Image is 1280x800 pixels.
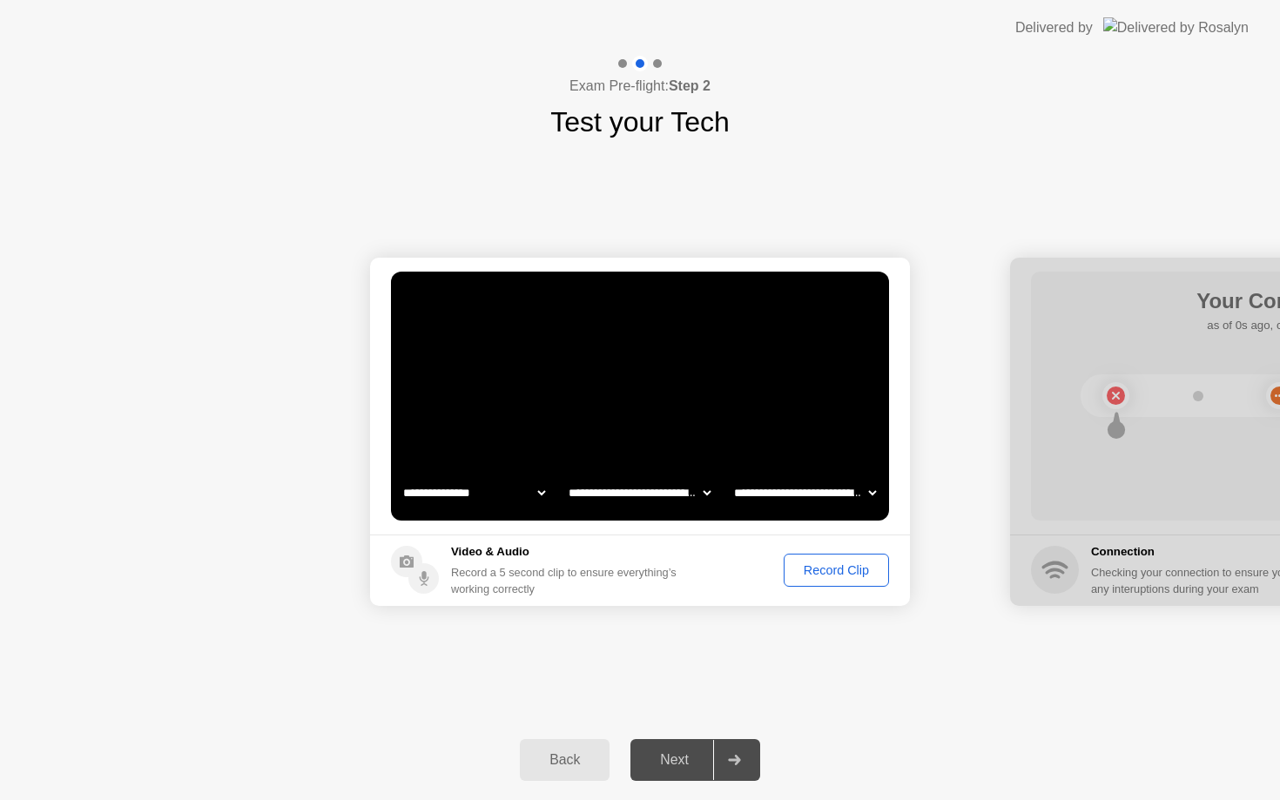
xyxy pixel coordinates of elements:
[400,475,549,510] select: Available cameras
[1015,17,1093,38] div: Delivered by
[569,76,711,97] h4: Exam Pre-flight:
[451,543,684,561] h5: Video & Audio
[1103,17,1249,37] img: Delivered by Rosalyn
[636,752,713,768] div: Next
[525,752,604,768] div: Back
[669,78,711,93] b: Step 2
[790,563,883,577] div: Record Clip
[550,101,730,143] h1: Test your Tech
[565,475,714,510] select: Available speakers
[451,564,684,597] div: Record a 5 second clip to ensure everything’s working correctly
[630,739,760,781] button: Next
[731,475,879,510] select: Available microphones
[520,739,610,781] button: Back
[784,554,889,587] button: Record Clip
